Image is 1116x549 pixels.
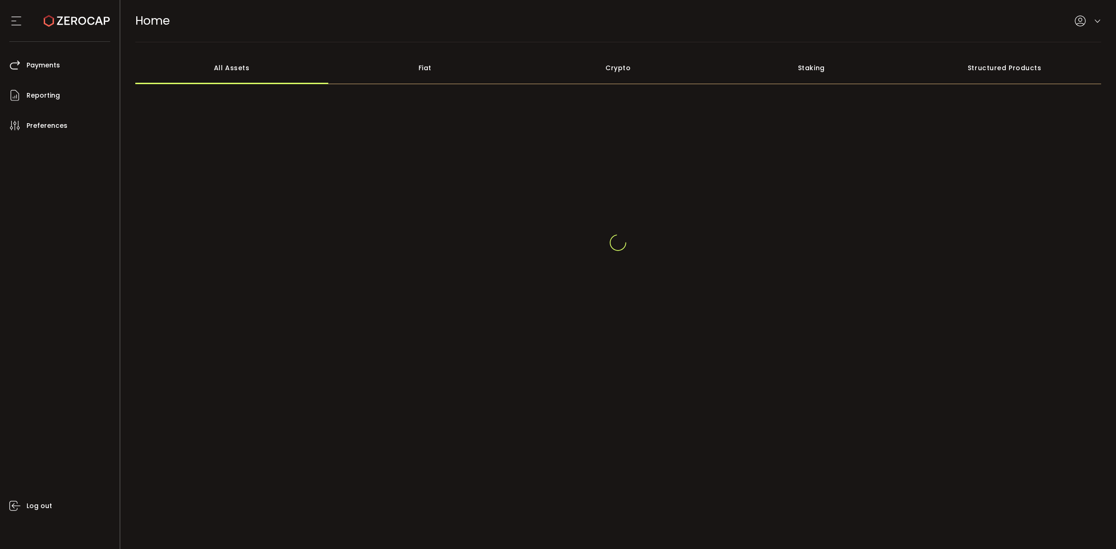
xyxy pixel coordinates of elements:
[328,52,522,84] div: Fiat
[522,52,715,84] div: Crypto
[27,59,60,72] span: Payments
[27,89,60,102] span: Reporting
[135,52,329,84] div: All Assets
[27,499,52,513] span: Log out
[908,52,1102,84] div: Structured Products
[135,13,170,29] span: Home
[715,52,908,84] div: Staking
[27,119,67,132] span: Preferences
